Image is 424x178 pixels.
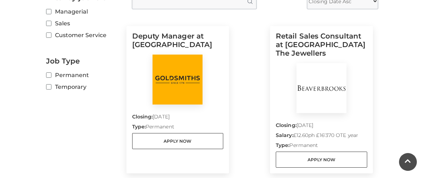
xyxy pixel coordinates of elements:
[46,82,121,91] label: Temporary
[276,122,367,132] p: [DATE]
[132,32,224,55] h5: Deputy Manager at [GEOGRAPHIC_DATA]
[132,133,224,149] a: Apply Now
[46,19,121,28] label: Sales
[276,132,367,142] p: £12.60ph £16'370 OTE year
[153,55,203,105] img: Goldsmiths
[276,142,289,148] strong: Type:
[276,142,367,152] p: Permanent
[276,32,367,63] h5: Retail Sales Consultant at [GEOGRAPHIC_DATA] The Jewellers
[276,122,296,128] strong: Closing:
[276,132,293,138] strong: Salary:
[132,123,224,133] p: Permanent
[46,31,121,40] label: Customer Service
[296,63,346,113] img: BeaverBrooks The Jewellers
[46,7,121,16] label: Managerial
[276,152,367,168] a: Apply Now
[132,113,224,123] p: [DATE]
[46,57,121,65] h2: Job Type
[132,123,146,130] strong: Type:
[46,71,121,80] label: Permanent
[132,113,153,120] strong: Closing:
